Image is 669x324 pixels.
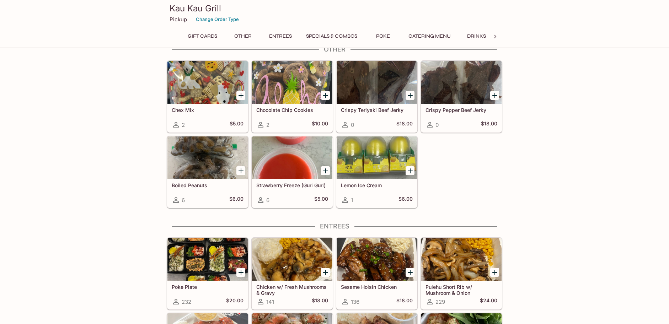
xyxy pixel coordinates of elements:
[421,238,502,309] a: Pulehu Short Rib w/ Mushroom & Onion229$24.00
[193,14,242,25] button: Change Order Type
[266,298,274,305] span: 141
[172,182,243,188] h5: Boiled Peanuts
[256,107,328,113] h5: Chocolate Chip Cookies
[435,121,439,128] span: 0
[321,166,330,175] button: Add Strawberry Freeze (Guri Guri)
[252,238,333,309] a: Chicken w/ Fresh Mushrooms & Gravy141$18.00
[266,121,269,128] span: 2
[435,298,445,305] span: 229
[167,136,248,179] div: Boiled Peanuts
[421,61,502,133] a: Crispy Pepper Beef Jerky0$18.00
[182,121,185,128] span: 2
[406,166,414,175] button: Add Lemon Ice Cream
[490,268,499,277] button: Add Pulehu Short Rib w/ Mushroom & Onion
[321,91,330,100] button: Add Chocolate Chip Cookies
[341,284,413,290] h5: Sesame Hoisin Chicken
[172,107,243,113] h5: Chex Mix
[321,268,330,277] button: Add Chicken w/ Fresh Mushrooms & Gravy
[170,3,499,14] h3: Kau Kau Grill
[341,182,413,188] h5: Lemon Ice Cream
[252,136,333,208] a: Strawberry Freeze (Guri Guri)6$5.00
[167,222,502,230] h4: Entrees
[490,91,499,100] button: Add Crispy Pepper Beef Jerky
[337,61,417,104] div: Crispy Teriyaki Beef Jerky
[421,61,502,104] div: Crispy Pepper Beef Jerky
[336,136,417,208] a: Lemon Ice Cream1$6.00
[230,120,243,129] h5: $5.00
[337,136,417,179] div: Lemon Ice Cream
[351,121,354,128] span: 0
[236,91,245,100] button: Add Chex Mix
[398,196,413,204] h5: $6.00
[167,136,248,208] a: Boiled Peanuts6$6.00
[252,238,332,281] div: Chicken w/ Fresh Mushrooms & Gravy
[341,107,413,113] h5: Crispy Teriyaki Beef Jerky
[227,31,259,41] button: Other
[480,297,497,306] h5: $24.00
[351,298,359,305] span: 136
[252,61,333,133] a: Chocolate Chip Cookies2$10.00
[229,196,243,204] h5: $6.00
[396,120,413,129] h5: $18.00
[226,297,243,306] h5: $20.00
[167,238,248,309] a: Poke Plate232$20.00
[481,120,497,129] h5: $18.00
[172,284,243,290] h5: Poke Plate
[426,107,497,113] h5: Crispy Pepper Beef Jerky
[236,166,245,175] button: Add Boiled Peanuts
[336,238,417,309] a: Sesame Hoisin Chicken136$18.00
[167,61,248,133] a: Chex Mix2$5.00
[405,31,455,41] button: Catering Menu
[426,284,497,296] h5: Pulehu Short Rib w/ Mushroom & Onion
[421,238,502,281] div: Pulehu Short Rib w/ Mushroom & Onion
[351,197,353,204] span: 1
[184,31,221,41] button: Gift Cards
[236,268,245,277] button: Add Poke Plate
[406,91,414,100] button: Add Crispy Teriyaki Beef Jerky
[337,238,417,281] div: Sesame Hoisin Chicken
[170,16,187,23] p: Pickup
[460,31,492,41] button: Drinks
[336,61,417,133] a: Crispy Teriyaki Beef Jerky0$18.00
[302,31,361,41] button: Specials & Combos
[167,45,502,53] h4: Other
[264,31,296,41] button: Entrees
[406,268,414,277] button: Add Sesame Hoisin Chicken
[252,61,332,104] div: Chocolate Chip Cookies
[182,298,191,305] span: 232
[182,197,185,204] span: 6
[256,284,328,296] h5: Chicken w/ Fresh Mushrooms & Gravy
[167,61,248,104] div: Chex Mix
[314,196,328,204] h5: $5.00
[396,297,413,306] h5: $18.00
[367,31,399,41] button: Poke
[167,238,248,281] div: Poke Plate
[256,182,328,188] h5: Strawberry Freeze (Guri Guri)
[312,297,328,306] h5: $18.00
[252,136,332,179] div: Strawberry Freeze (Guri Guri)
[312,120,328,129] h5: $10.00
[266,197,269,204] span: 6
